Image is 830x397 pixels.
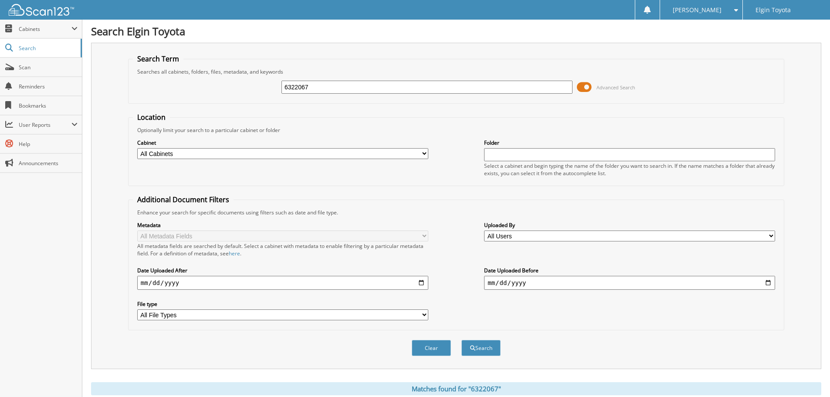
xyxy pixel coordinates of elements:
[19,159,78,167] span: Announcements
[673,7,722,13] span: [PERSON_NAME]
[137,276,428,290] input: start
[484,221,775,229] label: Uploaded By
[137,300,428,308] label: File type
[133,209,779,216] div: Enhance your search for specific documents using filters such as date and file type.
[412,340,451,356] button: Clear
[133,126,779,134] div: Optionally limit your search to a particular cabinet or folder
[133,68,779,75] div: Searches all cabinets, folders, files, metadata, and keywords
[137,242,428,257] div: All metadata fields are searched by default. Select a cabinet with metadata to enable filtering b...
[484,139,775,146] label: Folder
[596,84,635,91] span: Advanced Search
[133,112,170,122] legend: Location
[19,102,78,109] span: Bookmarks
[229,250,240,257] a: here
[755,7,791,13] span: Elgin Toyota
[137,139,428,146] label: Cabinet
[484,267,775,274] label: Date Uploaded Before
[19,64,78,71] span: Scan
[133,54,183,64] legend: Search Term
[19,121,71,129] span: User Reports
[91,24,821,38] h1: Search Elgin Toyota
[137,267,428,274] label: Date Uploaded After
[19,83,78,90] span: Reminders
[19,25,71,33] span: Cabinets
[19,140,78,148] span: Help
[9,4,74,16] img: scan123-logo-white.svg
[137,221,428,229] label: Metadata
[91,382,821,395] div: Matches found for "6322067"
[19,44,76,52] span: Search
[133,195,234,204] legend: Additional Document Filters
[484,276,775,290] input: end
[461,340,501,356] button: Search
[484,162,775,177] div: Select a cabinet and begin typing the name of the folder you want to search in. If the name match...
